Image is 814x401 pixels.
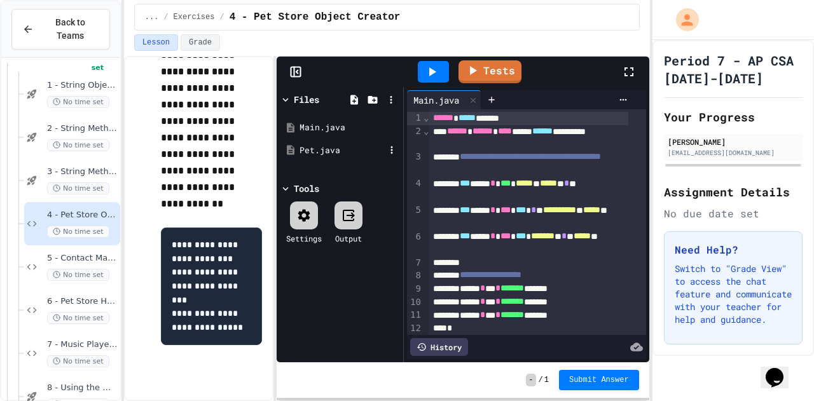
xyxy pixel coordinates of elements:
span: Fold line [423,112,429,123]
div: No due date set [664,206,803,221]
span: No time set [47,96,109,108]
span: - [526,374,535,386]
div: 2 [407,125,423,151]
h2: Your Progress [664,108,803,126]
div: Tools [294,182,319,195]
span: No time set [47,312,109,324]
span: / [539,375,543,385]
p: Switch to "Grade View" to access the chat feature and communicate with your teacher for help and ... [675,262,792,326]
div: Settings [286,233,322,244]
div: [PERSON_NAME] [668,136,799,147]
div: History [410,338,468,356]
h3: Need Help? [675,242,792,257]
div: My Account [663,5,702,34]
div: 13 [407,335,423,348]
div: 8 [407,269,423,283]
h1: Period 7 - AP CSA [DATE]-[DATE] [664,51,803,87]
div: 10 [407,296,423,309]
span: 4 - Pet Store Object Creator [230,10,401,25]
span: Fold line [423,126,429,136]
span: 3 - String Methods Practice II [47,167,118,177]
div: 12 [407,322,423,335]
span: 4 - Pet Store Object Creator [47,210,118,221]
span: No time set [47,139,109,151]
span: Submit Answer [569,375,629,385]
span: 6 - Pet Store Helper [47,296,118,307]
span: No time set [47,355,109,367]
span: No time set [47,226,109,238]
button: Submit Answer [559,370,639,390]
span: No time set [47,269,109,281]
div: Main.java [407,93,466,107]
a: Tests [459,60,521,83]
span: 2 - String Methods Practice I [47,123,118,134]
span: 7 - Music Player Debugger [47,339,118,350]
div: 6 [407,231,423,257]
span: Exercises [174,12,215,22]
div: 5 [407,204,423,231]
div: Main.java [300,121,399,134]
span: / [163,12,168,22]
div: Output [335,233,362,244]
span: 1 - String Objects: Concatenation, Literals, and More [47,80,118,91]
iframe: chat widget [761,350,801,388]
h2: Assignment Details [664,183,803,201]
div: 4 [407,177,423,204]
div: 1 [407,112,423,125]
span: No time set [47,182,109,194]
button: Lesson [134,34,178,51]
div: Files [294,93,319,106]
button: Back to Teams [11,9,110,50]
div: Pet.java [300,144,385,157]
div: 11 [407,309,423,322]
span: 1 [544,375,549,385]
div: 9 [407,283,423,296]
div: Main.java [407,90,481,109]
span: 8 - Using the Math Class I [47,383,118,393]
div: 7 [407,257,423,269]
div: [EMAIL_ADDRESS][DOMAIN_NAME] [668,148,799,158]
button: Grade [181,34,220,51]
span: 5 - Contact Manager Debug [47,253,118,264]
span: / [219,12,224,22]
span: Back to Teams [41,16,99,43]
span: ... [145,12,159,22]
div: 3 [407,151,423,177]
